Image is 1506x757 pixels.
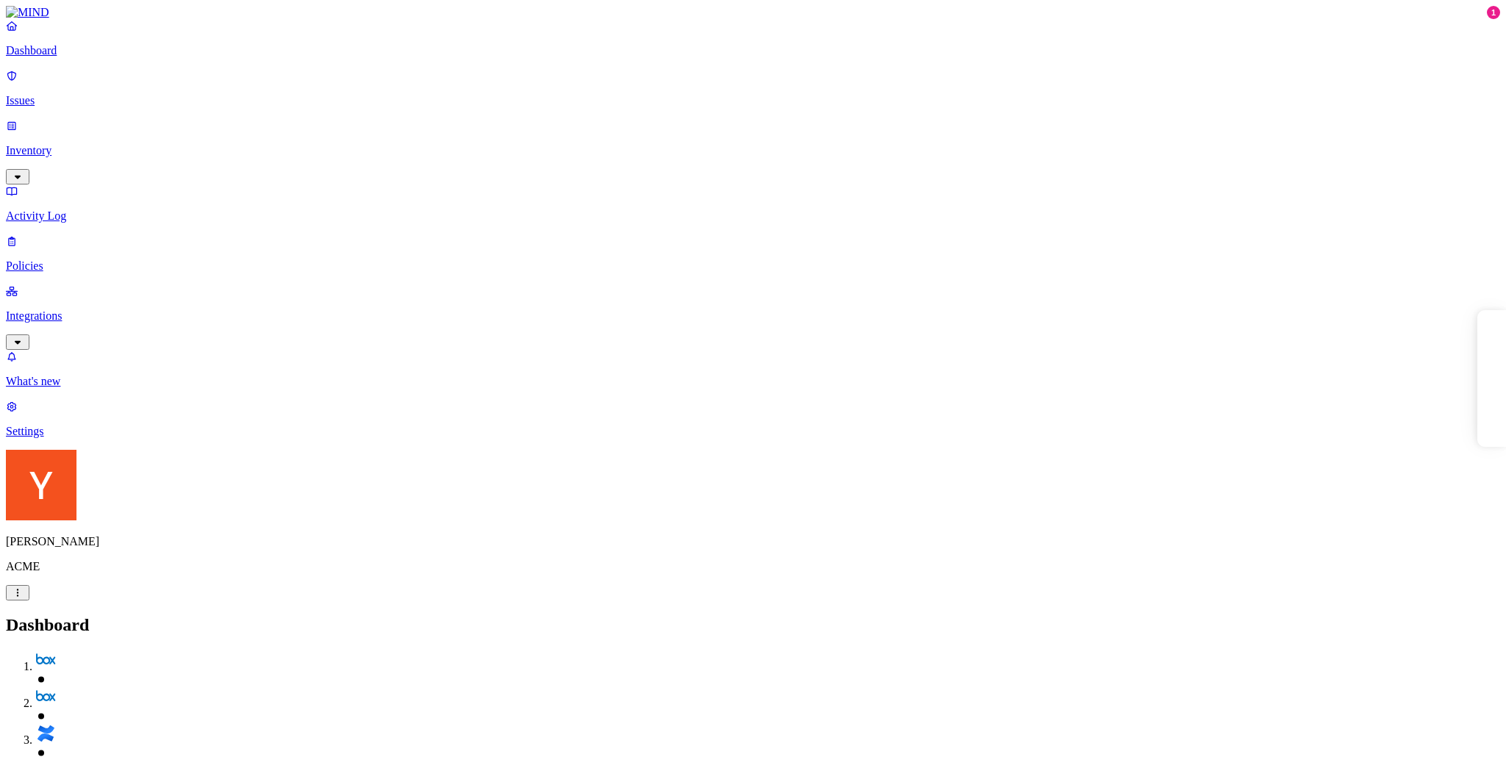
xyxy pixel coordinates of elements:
p: What's new [6,375,1500,388]
p: Issues [6,94,1500,107]
a: What's new [6,350,1500,388]
a: Settings [6,400,1500,438]
p: Policies [6,259,1500,273]
p: [PERSON_NAME] [6,535,1500,548]
a: Activity Log [6,184,1500,223]
a: Inventory [6,119,1500,182]
a: Issues [6,69,1500,107]
img: svg%3e [35,650,56,670]
a: Policies [6,234,1500,273]
p: Integrations [6,309,1500,323]
h2: Dashboard [6,615,1500,635]
img: Yoav Shaked [6,450,76,520]
a: Dashboard [6,19,1500,57]
p: Settings [6,425,1500,438]
p: Activity Log [6,209,1500,223]
p: Dashboard [6,44,1500,57]
a: Integrations [6,284,1500,348]
div: 1 [1487,6,1500,19]
p: ACME [6,560,1500,573]
a: MIND [6,6,1500,19]
img: svg%3e [35,686,56,707]
img: svg%3e [35,723,56,744]
img: MIND [6,6,49,19]
p: Inventory [6,144,1500,157]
